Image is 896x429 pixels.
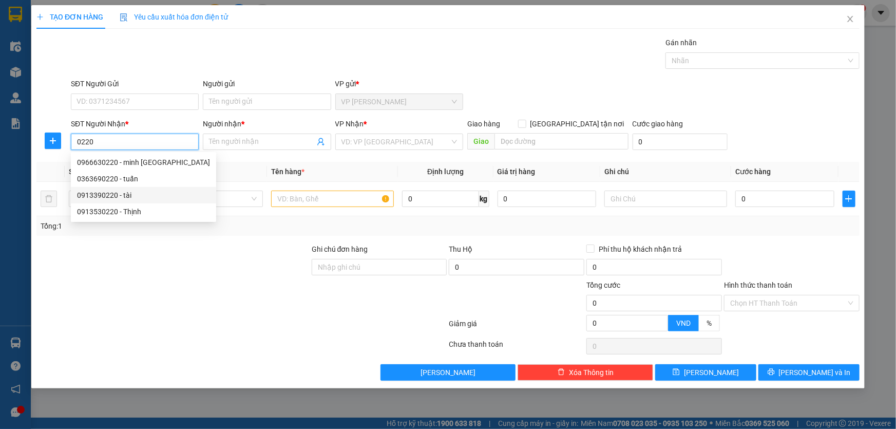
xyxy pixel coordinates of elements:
[479,191,489,207] span: kg
[665,39,697,47] label: Gán nhãn
[448,339,586,357] div: Chưa thanh toán
[312,245,368,253] label: Ghi chú đơn hàng
[203,78,331,89] div: Người gửi
[768,368,775,377] span: printer
[684,367,739,378] span: [PERSON_NAME]
[427,167,464,176] span: Định lượng
[633,134,728,150] input: Cước giao hàng
[467,133,494,150] span: Giao
[71,187,216,203] div: 0913390220 - tài
[36,13,103,21] span: TẠO ĐƠN HÀNG
[498,191,597,207] input: 0
[676,319,691,327] span: VND
[380,364,516,381] button: [PERSON_NAME]
[335,120,364,128] span: VP Nhận
[77,173,210,184] div: 0363690220 - tuấn
[836,5,865,34] button: Close
[498,167,536,176] span: Giá trị hàng
[77,190,210,201] div: 0913390220 - tài
[673,368,680,377] span: save
[96,25,429,38] li: Số 378 [PERSON_NAME] ( trong nhà khách [GEOGRAPHIC_DATA])
[96,38,429,51] li: Hotline: 0965551559
[335,78,463,89] div: VP gửi
[69,167,77,176] span: SL
[317,138,325,146] span: user-add
[633,120,683,128] label: Cước giao hàng
[36,13,44,21] span: plus
[604,191,727,207] input: Ghi Chú
[271,191,394,207] input: VD: Bàn, Ghế
[569,367,614,378] span: Xóa Thông tin
[724,281,792,289] label: Hình thức thanh toán
[120,13,128,22] img: icon
[312,259,447,275] input: Ghi chú đơn hàng
[203,118,331,129] div: Người nhận
[71,171,216,187] div: 0363690220 - tuấn
[77,206,210,217] div: 0913530220 - Thịnh
[467,120,500,128] span: Giao hàng
[341,94,457,109] span: VP Thanh Xuân
[655,364,756,381] button: save[PERSON_NAME]
[600,162,731,182] th: Ghi chú
[843,191,855,207] button: plus
[448,318,586,336] div: Giảm giá
[41,191,57,207] button: delete
[735,167,771,176] span: Cước hàng
[13,74,179,91] b: GỬI : VP [PERSON_NAME]
[71,154,216,171] div: 0966630220 - minh môc châu
[586,281,620,289] span: Tổng cước
[45,137,61,145] span: plus
[71,203,216,220] div: 0913530220 - Thịnh
[707,319,712,327] span: %
[77,157,210,168] div: 0966630220 - minh [GEOGRAPHIC_DATA]
[120,13,228,21] span: Yêu cầu xuất hóa đơn điện tử
[518,364,653,381] button: deleteXóa Thông tin
[843,195,855,203] span: plus
[494,133,628,150] input: Dọc đường
[758,364,860,381] button: printer[PERSON_NAME] và In
[595,244,686,255] span: Phí thu hộ khách nhận trả
[71,78,199,89] div: SĐT Người Gửi
[71,118,199,129] div: SĐT Người Nhận
[779,367,851,378] span: [PERSON_NAME] và In
[271,167,304,176] span: Tên hàng
[449,245,472,253] span: Thu Hộ
[558,368,565,377] span: delete
[846,15,854,23] span: close
[421,367,475,378] span: [PERSON_NAME]
[526,118,628,129] span: [GEOGRAPHIC_DATA] tận nơi
[45,133,61,149] button: plus
[41,220,346,232] div: Tổng: 1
